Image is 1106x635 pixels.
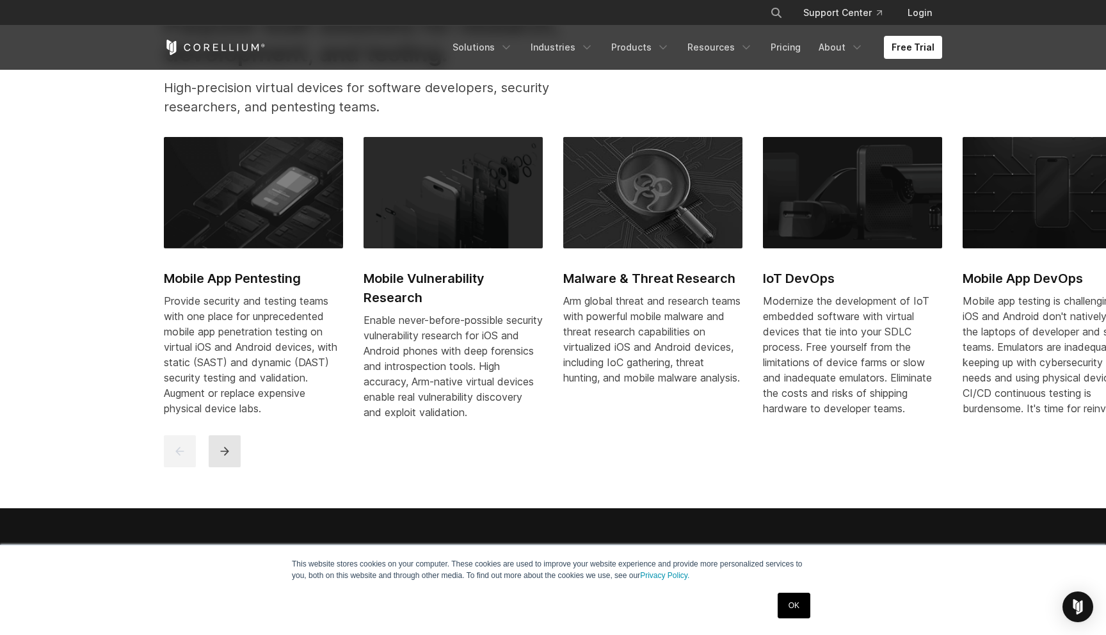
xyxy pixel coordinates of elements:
[755,1,942,24] div: Navigation Menu
[292,558,814,581] p: This website stores cookies on your computer. These cookies are used to improve your website expe...
[445,36,520,59] a: Solutions
[209,435,241,467] button: next
[364,269,543,307] h2: Mobile Vulnerability Research
[811,36,871,59] a: About
[640,571,689,580] a: Privacy Policy.
[164,435,196,467] button: previous
[364,137,543,435] a: Mobile Vulnerability Research Mobile Vulnerability Research Enable never-before-possible security...
[523,36,601,59] a: Industries
[765,1,788,24] button: Search
[884,36,942,59] a: Free Trial
[778,593,810,618] a: OK
[1062,591,1093,622] div: Open Intercom Messenger
[164,40,266,55] a: Corellium Home
[164,269,343,288] h2: Mobile App Pentesting
[563,269,742,288] h2: Malware & Threat Research
[563,293,742,385] div: Arm global threat and research teams with powerful mobile malware and threat research capabilitie...
[164,137,343,431] a: Mobile App Pentesting Mobile App Pentesting Provide security and testing teams with one place for...
[897,1,942,24] a: Login
[563,137,742,401] a: Malware & Threat Research Malware & Threat Research Arm global threat and research teams with pow...
[164,78,600,117] p: High-precision virtual devices for software developers, security researchers, and pentesting teams.
[680,36,760,59] a: Resources
[604,36,677,59] a: Products
[763,269,942,288] h2: IoT DevOps
[563,137,742,248] img: Malware & Threat Research
[763,36,808,59] a: Pricing
[763,137,942,248] img: IoT DevOps
[763,293,942,416] div: Modernize the development of IoT embedded software with virtual devices that tie into your SDLC p...
[445,36,942,59] div: Navigation Menu
[793,1,892,24] a: Support Center
[763,137,942,431] a: IoT DevOps IoT DevOps Modernize the development of IoT embedded software with virtual devices tha...
[364,312,543,420] div: Enable never-before-possible security vulnerability research for iOS and Android phones with deep...
[164,293,343,416] div: Provide security and testing teams with one place for unprecedented mobile app penetration testin...
[364,137,543,248] img: Mobile Vulnerability Research
[164,137,343,248] img: Mobile App Pentesting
